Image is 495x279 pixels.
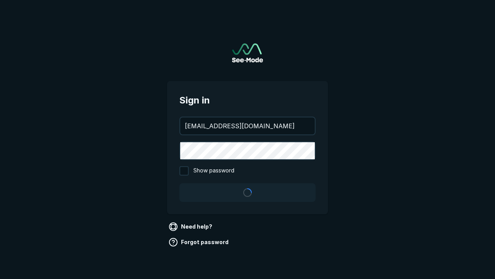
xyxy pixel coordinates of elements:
a: Need help? [167,220,215,233]
span: Show password [193,166,234,176]
img: See-Mode Logo [232,43,263,62]
span: Sign in [179,93,316,107]
input: your@email.com [180,117,315,134]
a: Forgot password [167,236,232,248]
a: Go to sign in [232,43,263,62]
